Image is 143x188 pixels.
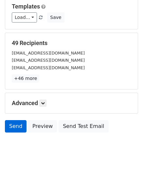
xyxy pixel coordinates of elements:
[12,74,39,83] a: +46 more
[28,120,57,133] a: Preview
[12,65,85,70] small: [EMAIL_ADDRESS][DOMAIN_NAME]
[12,100,131,107] h5: Advanced
[12,3,40,10] a: Templates
[110,157,143,188] iframe: Chat Widget
[12,51,85,55] small: [EMAIL_ADDRESS][DOMAIN_NAME]
[12,39,131,47] h5: 49 Recipients
[12,12,37,23] a: Load...
[59,120,108,133] a: Send Test Email
[5,120,27,133] a: Send
[47,12,64,23] button: Save
[12,58,85,63] small: [EMAIL_ADDRESS][DOMAIN_NAME]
